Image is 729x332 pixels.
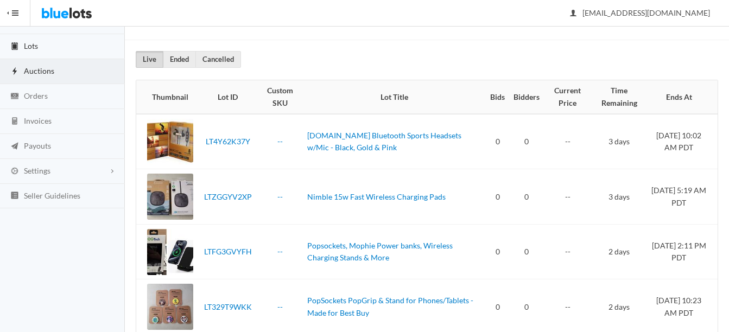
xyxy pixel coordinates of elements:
[9,92,20,102] ion-icon: cash
[9,42,20,52] ion-icon: clipboard
[647,80,718,114] th: Ends At
[570,8,710,17] span: [EMAIL_ADDRESS][DOMAIN_NAME]
[509,169,544,225] td: 0
[9,17,20,27] ion-icon: speedometer
[204,192,252,201] a: LTZGGYV2XP
[486,114,509,169] td: 0
[277,302,283,311] a: --
[486,224,509,279] td: 0
[647,169,718,225] td: [DATE] 5:19 AM PDT
[204,302,252,311] a: LT329T9WKK
[591,114,647,169] td: 3 days
[544,169,591,225] td: --
[509,114,544,169] td: 0
[9,142,20,152] ion-icon: paper plane
[9,167,20,177] ion-icon: cog
[9,117,20,127] ion-icon: calculator
[307,192,446,201] a: Nimble 15w Fast Wireless Charging Pads
[307,296,473,317] a: PopSockets PopGrip & Stand for Phones/Tablets - Made for Best Buy
[206,137,250,146] a: LT4Y62K37Y
[486,169,509,225] td: 0
[647,224,718,279] td: [DATE] 2:11 PM PDT
[591,169,647,225] td: 3 days
[544,224,591,279] td: --
[544,80,591,114] th: Current Price
[136,80,198,114] th: Thumbnail
[24,91,48,100] span: Orders
[136,51,163,68] a: Live
[544,114,591,169] td: --
[24,116,52,125] span: Invoices
[509,224,544,279] td: 0
[24,191,80,200] span: Seller Guidelines
[307,131,461,152] a: [DOMAIN_NAME] Bluetooth Sports Headsets w/Mic - Black, Gold & Pink
[277,247,283,256] a: --
[303,80,486,114] th: Lot Title
[486,80,509,114] th: Bids
[204,247,252,256] a: LTFG3GVYFH
[568,9,579,19] ion-icon: person
[163,51,196,68] a: Ended
[591,80,647,114] th: Time Remaining
[277,192,283,201] a: --
[258,80,303,114] th: Custom SKU
[9,191,20,201] ion-icon: list box
[24,66,54,75] span: Auctions
[277,137,283,146] a: --
[24,141,51,150] span: Payouts
[195,51,241,68] a: Cancelled
[9,67,20,77] ion-icon: flash
[307,241,453,263] a: Popsockets, Mophie Power banks, Wireless Charging Stands & More
[647,114,718,169] td: [DATE] 10:02 AM PDT
[24,41,38,50] span: Lots
[509,80,544,114] th: Bidders
[591,224,647,279] td: 2 days
[24,166,50,175] span: Settings
[198,80,258,114] th: Lot ID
